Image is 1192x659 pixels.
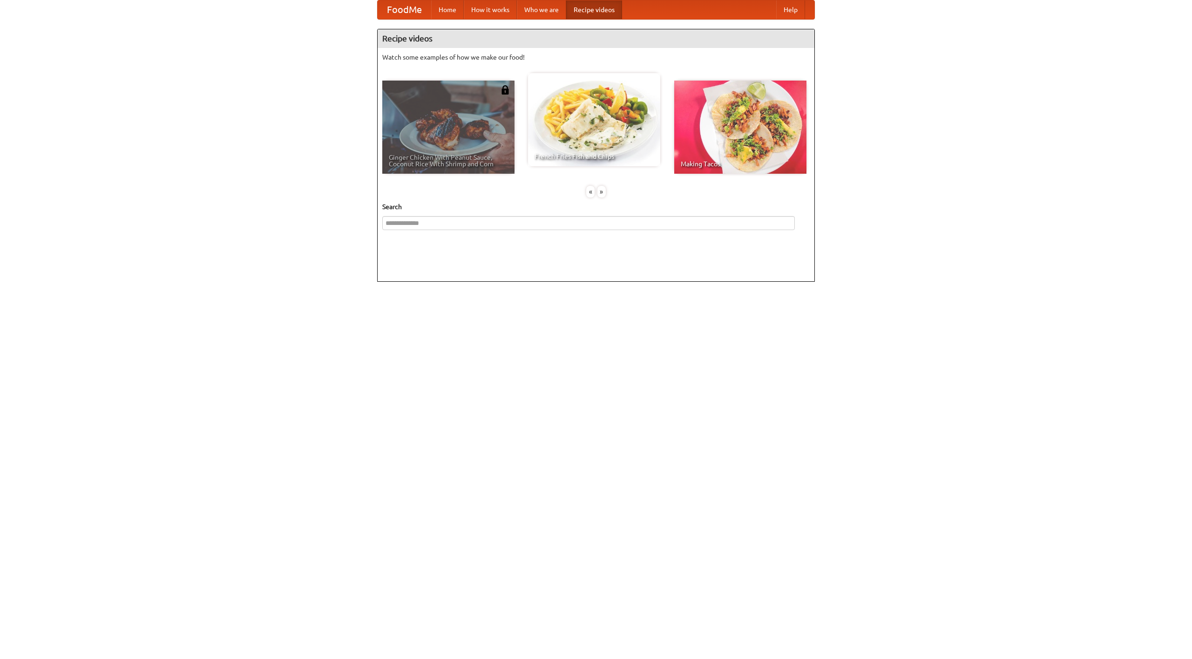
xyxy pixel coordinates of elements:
h4: Recipe videos [378,29,814,48]
a: How it works [464,0,517,19]
div: » [597,186,606,197]
a: Recipe videos [566,0,622,19]
a: Making Tacos [674,81,806,174]
a: Home [431,0,464,19]
div: « [586,186,595,197]
p: Watch some examples of how we make our food! [382,53,810,62]
a: Who we are [517,0,566,19]
a: French Fries Fish and Chips [528,73,660,166]
a: FoodMe [378,0,431,19]
img: 483408.png [501,85,510,95]
span: French Fries Fish and Chips [535,153,654,160]
h5: Search [382,202,810,211]
span: Making Tacos [681,161,800,167]
a: Help [776,0,805,19]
